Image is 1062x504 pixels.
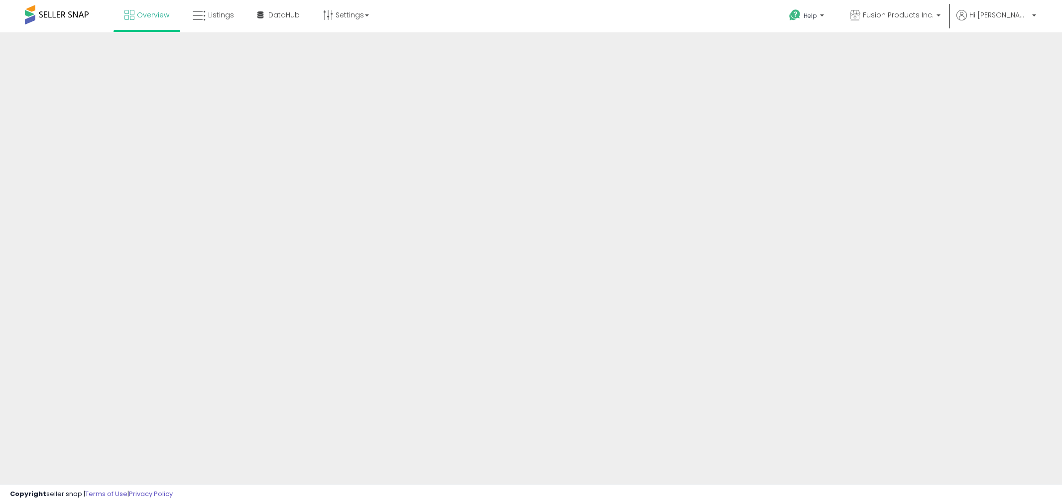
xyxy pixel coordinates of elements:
[969,10,1029,20] span: Hi [PERSON_NAME]
[789,9,801,21] i: Get Help
[956,10,1036,32] a: Hi [PERSON_NAME]
[137,10,169,20] span: Overview
[208,10,234,20] span: Listings
[863,10,934,20] span: Fusion Products Inc.
[781,1,834,32] a: Help
[268,10,300,20] span: DataHub
[804,11,817,20] span: Help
